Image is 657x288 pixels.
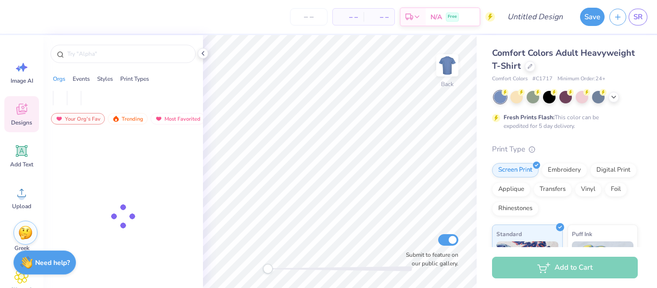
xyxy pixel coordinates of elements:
[500,7,570,26] input: Untitled Design
[572,229,592,239] span: Puff Ink
[492,163,539,177] div: Screen Print
[504,113,555,121] strong: Fresh Prints Flash:
[575,182,602,197] div: Vinyl
[532,75,553,83] span: # C1717
[401,250,458,268] label: Submit to feature on our public gallery.
[290,8,328,25] input: – –
[11,119,32,126] span: Designs
[557,75,606,83] span: Minimum Order: 24 +
[51,113,105,125] div: Your Org's Fav
[492,144,638,155] div: Print Type
[14,244,29,252] span: Greek
[492,182,531,197] div: Applique
[430,12,442,22] span: N/A
[339,12,358,22] span: – –
[11,77,33,85] span: Image AI
[151,113,205,125] div: Most Favorited
[112,115,120,122] img: trending.gif
[438,56,457,75] img: Back
[533,182,572,197] div: Transfers
[580,8,605,26] button: Save
[633,12,643,23] span: SR
[73,75,90,83] div: Events
[55,115,63,122] img: most_fav.gif
[10,161,33,168] span: Add Text
[97,75,113,83] div: Styles
[496,229,522,239] span: Standard
[66,49,190,59] input: Try "Alpha"
[629,9,647,25] a: SR
[53,75,65,83] div: Orgs
[590,163,637,177] div: Digital Print
[12,202,31,210] span: Upload
[605,182,627,197] div: Foil
[155,115,163,122] img: most_fav.gif
[120,75,149,83] div: Print Types
[492,201,539,216] div: Rhinestones
[35,258,70,267] strong: Need help?
[108,113,148,125] div: Trending
[263,264,273,274] div: Accessibility label
[542,163,587,177] div: Embroidery
[492,47,635,72] span: Comfort Colors Adult Heavyweight T-Shirt
[369,12,389,22] span: – –
[504,113,622,130] div: This color can be expedited for 5 day delivery.
[492,75,528,83] span: Comfort Colors
[441,80,454,88] div: Back
[448,13,457,20] span: Free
